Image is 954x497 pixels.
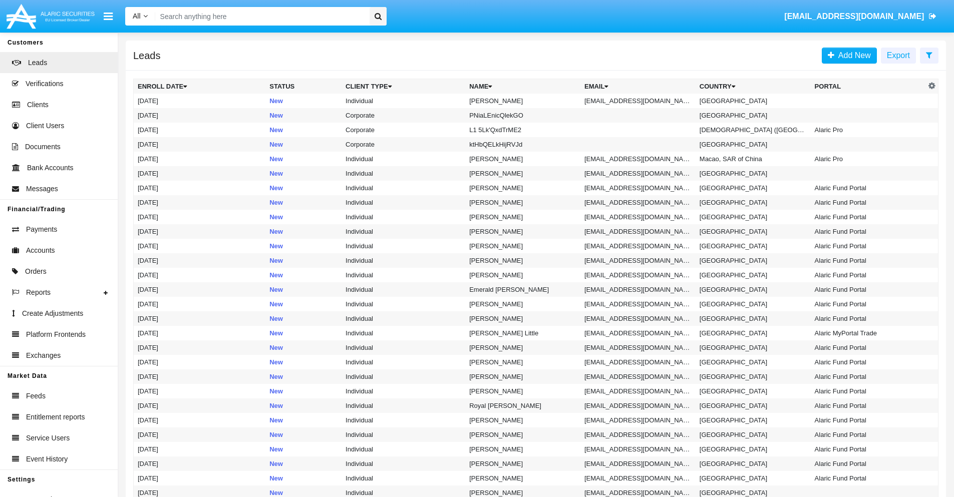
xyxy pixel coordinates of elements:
td: [GEOGRAPHIC_DATA] [696,355,811,369]
td: Individual [342,297,465,311]
td: [PERSON_NAME] [465,239,580,253]
td: [DATE] [134,253,266,268]
span: Reports [26,287,51,298]
td: [EMAIL_ADDRESS][DOMAIN_NAME] [580,282,696,297]
span: Feeds [26,391,46,401]
td: [EMAIL_ADDRESS][DOMAIN_NAME] [580,442,696,456]
td: Alaric Fund Portal [811,355,926,369]
td: [DATE] [134,268,266,282]
td: [DATE] [134,123,266,137]
span: Bank Accounts [27,163,74,173]
td: [PERSON_NAME] [465,456,580,471]
td: [DATE] [134,297,266,311]
td: New [265,181,342,195]
th: Country [696,79,811,94]
td: L1 5Lk'QxdTrME2 [465,123,580,137]
td: [DATE] [134,210,266,224]
span: All [133,12,141,20]
td: [EMAIL_ADDRESS][DOMAIN_NAME] [580,268,696,282]
td: [EMAIL_ADDRESS][DOMAIN_NAME] [580,94,696,108]
td: [PERSON_NAME] [465,297,580,311]
td: New [265,195,342,210]
td: Alaric Fund Portal [811,268,926,282]
td: [EMAIL_ADDRESS][DOMAIN_NAME] [580,326,696,340]
td: [PERSON_NAME] [465,355,580,369]
td: [PERSON_NAME] [465,166,580,181]
td: [EMAIL_ADDRESS][DOMAIN_NAME] [580,355,696,369]
td: [GEOGRAPHIC_DATA] [696,282,811,297]
td: Individual [342,427,465,442]
td: Individual [342,166,465,181]
td: Alaric Fund Portal [811,413,926,427]
td: New [265,456,342,471]
td: Alaric Fund Portal [811,195,926,210]
td: [PERSON_NAME] [465,427,580,442]
span: [EMAIL_ADDRESS][DOMAIN_NAME] [784,12,924,21]
td: [EMAIL_ADDRESS][DOMAIN_NAME] [580,224,696,239]
td: [PERSON_NAME] [465,384,580,398]
th: Client Type [342,79,465,94]
td: Royal [PERSON_NAME] [465,398,580,413]
span: Client Users [26,121,64,131]
td: [PERSON_NAME] [465,195,580,210]
span: Create Adjustments [22,308,83,319]
td: New [265,123,342,137]
td: [GEOGRAPHIC_DATA] [696,384,811,398]
td: [EMAIL_ADDRESS][DOMAIN_NAME] [580,398,696,413]
td: Alaric Fund Portal [811,340,926,355]
td: Alaric Fund Portal [811,253,926,268]
td: ktHbQELkHijRVJd [465,137,580,152]
td: [PERSON_NAME] [465,181,580,195]
td: [EMAIL_ADDRESS][DOMAIN_NAME] [580,152,696,166]
td: Individual [342,340,465,355]
td: [GEOGRAPHIC_DATA] [696,137,811,152]
span: Add New [834,51,871,60]
td: [GEOGRAPHIC_DATA] [696,210,811,224]
td: Individual [342,311,465,326]
td: Individual [342,355,465,369]
td: [GEOGRAPHIC_DATA] [696,253,811,268]
span: Payments [26,224,57,235]
span: Leads [28,58,47,68]
td: [EMAIL_ADDRESS][DOMAIN_NAME] [580,384,696,398]
td: New [265,210,342,224]
td: New [265,471,342,485]
td: New [265,326,342,340]
td: [DATE] [134,224,266,239]
td: [DATE] [134,384,266,398]
td: Individual [342,210,465,224]
td: [PERSON_NAME] [465,311,580,326]
td: Individual [342,94,465,108]
td: [GEOGRAPHIC_DATA] [696,108,811,123]
td: Individual [342,442,465,456]
td: New [265,311,342,326]
td: Individual [342,152,465,166]
td: Alaric Fund Portal [811,224,926,239]
td: Individual [342,253,465,268]
td: Alaric Pro [811,152,926,166]
td: [DATE] [134,137,266,152]
td: [DATE] [134,427,266,442]
td: New [265,297,342,311]
td: [GEOGRAPHIC_DATA] [696,268,811,282]
h5: Leads [133,52,161,60]
td: Individual [342,282,465,297]
td: [PERSON_NAME] [465,253,580,268]
td: [EMAIL_ADDRESS][DOMAIN_NAME] [580,253,696,268]
span: Export [887,51,910,60]
td: [DATE] [134,326,266,340]
td: [PERSON_NAME] Little [465,326,580,340]
td: [PERSON_NAME] [465,210,580,224]
td: [DATE] [134,413,266,427]
td: [DATE] [134,181,266,195]
th: Email [580,79,696,94]
span: Platform Frontends [26,329,86,340]
td: New [265,253,342,268]
button: Export [881,48,916,64]
span: Documents [25,142,61,152]
td: New [265,384,342,398]
td: [EMAIL_ADDRESS][DOMAIN_NAME] [580,166,696,181]
span: Entitlement reports [26,412,85,422]
td: Alaric Fund Portal [811,456,926,471]
td: [GEOGRAPHIC_DATA] [696,456,811,471]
